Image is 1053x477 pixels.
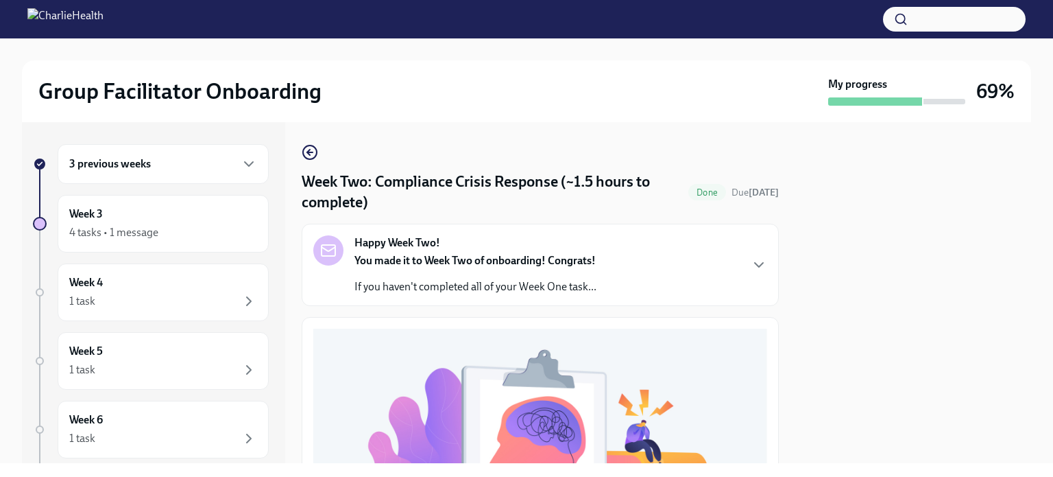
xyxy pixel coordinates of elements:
[69,207,103,222] h6: Week 3
[688,187,726,198] span: Done
[69,431,95,446] div: 1 task
[38,78,322,105] h2: Group Facilitator Onboarding
[58,144,269,184] div: 3 previous weeks
[69,275,103,290] h6: Week 4
[828,77,887,92] strong: My progress
[354,254,596,267] strong: You made it to Week Two of onboarding! Congrats!
[731,186,779,199] span: September 16th, 2025 08:00
[33,264,269,321] a: Week 41 task
[69,344,103,359] h6: Week 5
[69,156,151,172] h6: 3 previous weeks
[27,8,104,30] img: CharlieHealth
[354,279,596,294] p: If you haven't completed all of your Week One task...
[69,412,103,428] h6: Week 6
[976,79,1015,104] h3: 69%
[69,362,95,377] div: 1 task
[33,195,269,253] a: Week 34 tasks • 1 message
[749,187,779,198] strong: [DATE]
[354,235,440,251] strong: Happy Week Two!
[33,401,269,458] a: Week 61 task
[69,294,95,309] div: 1 task
[33,332,269,390] a: Week 51 task
[731,187,779,198] span: Due
[302,172,683,213] h4: Week Two: Compliance Crisis Response (~1.5 hours to complete)
[69,225,158,240] div: 4 tasks • 1 message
